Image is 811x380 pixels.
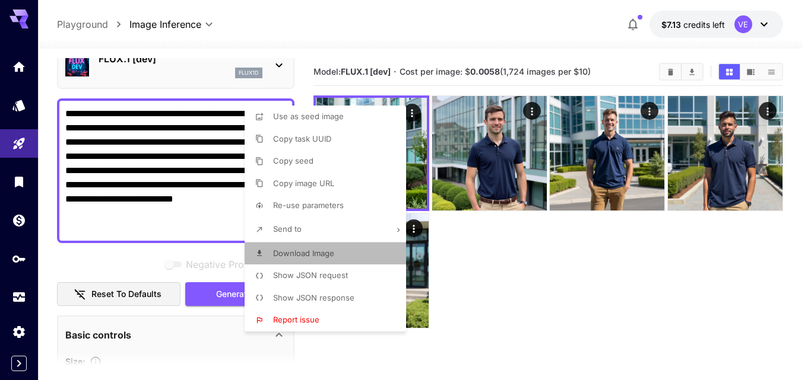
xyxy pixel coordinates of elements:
[273,270,348,280] span: Show JSON request
[273,134,331,143] span: Copy task UUID
[273,156,313,165] span: Copy seed
[273,315,319,324] span: Report issue
[273,224,302,234] span: Send to
[273,248,334,258] span: Download Image
[273,111,344,121] span: Use as seed image
[273,293,354,302] span: Show JSON response
[273,200,344,210] span: Re-use parameters
[273,178,334,188] span: Copy image URL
